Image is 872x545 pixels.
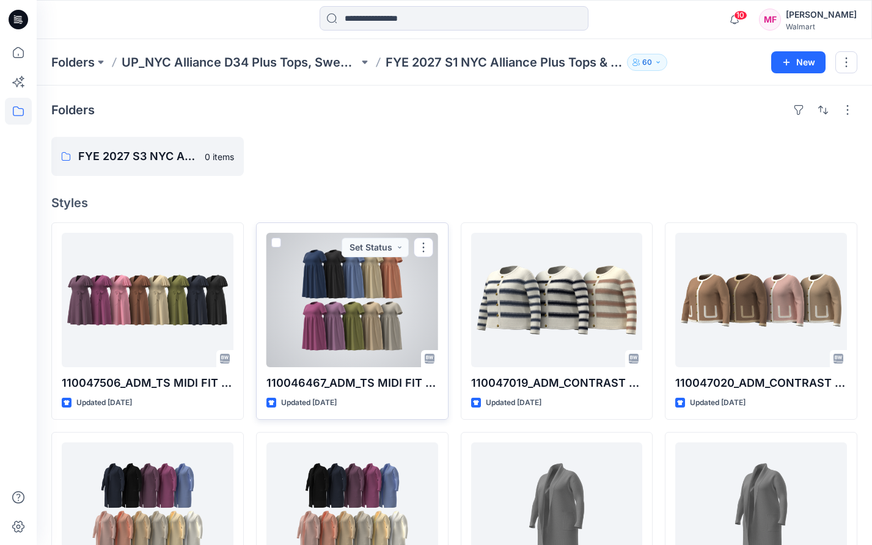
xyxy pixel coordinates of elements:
p: Updated [DATE] [281,397,337,409]
a: UP_NYC Alliance D34 Plus Tops, Sweaters and Dresses [122,54,359,71]
p: 110047019_ADM_CONTRAST TEXTURE TRIM CARDIGAN [471,375,643,392]
p: 0 items [205,150,234,163]
p: FYE 2027 S3 NYC Alliance Plus Tops & Dress & Sweaters [78,148,197,165]
a: 110047506_ADM_TS MIDI FIT AND FLARE TIE DRESS [62,233,233,367]
a: FYE 2027 S3 NYC Alliance Plus Tops & Dress & Sweaters0 items [51,137,244,176]
h4: Folders [51,103,95,117]
p: 110047506_ADM_TS MIDI FIT AND FLARE TIE DRESS [62,375,233,392]
p: Updated [DATE] [76,397,132,409]
a: 110047019_ADM_CONTRAST TEXTURE TRIM CARDIGAN [471,233,643,367]
div: MF [759,9,781,31]
p: Updated [DATE] [690,397,746,409]
a: 110046467_ADM_TS MIDI FIT AND FLARE DRESS [266,233,438,367]
a: 110047020_ADM_CONTRAST TEXTURE TRIM CARDIGAN [675,233,847,367]
p: 110046467_ADM_TS MIDI FIT AND FLARE DRESS [266,375,438,392]
div: [PERSON_NAME] [786,7,857,22]
span: 10 [734,10,747,20]
p: 60 [642,56,652,69]
h4: Styles [51,196,857,210]
button: New [771,51,826,73]
p: FYE 2027 S1 NYC Alliance Plus Tops & Dresses [386,54,623,71]
p: Updated [DATE] [486,397,541,409]
a: Folders [51,54,95,71]
p: 110047020_ADM_CONTRAST TEXTURE TRIM CARDIGAN [675,375,847,392]
div: Walmart [786,22,857,31]
button: 60 [627,54,667,71]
